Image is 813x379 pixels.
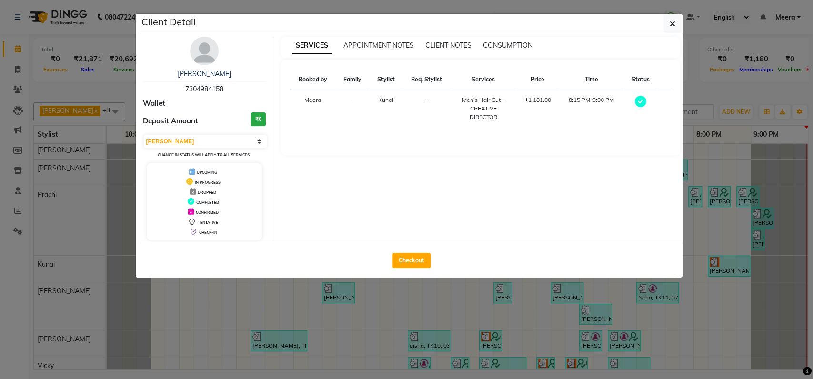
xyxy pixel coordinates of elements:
[292,37,332,54] span: SERVICES
[623,70,657,90] th: Status
[369,70,402,90] th: Stylist
[516,70,559,90] th: Price
[402,90,451,128] td: -
[190,37,219,65] img: avatar
[178,70,231,78] a: [PERSON_NAME]
[559,90,624,128] td: 8:15 PM-9:00 PM
[158,152,251,157] small: Change in status will apply to all services.
[198,190,216,195] span: DROPPED
[378,96,393,103] span: Kunal
[336,90,370,128] td: -
[392,253,431,268] button: Checkout
[559,70,624,90] th: Time
[402,70,451,90] th: Req. Stylist
[185,85,223,93] span: 7304984158
[290,90,336,128] td: Meera
[195,180,221,185] span: IN PROGRESS
[483,41,532,50] span: CONSUMPTION
[290,70,336,90] th: Booked by
[336,70,370,90] th: Family
[141,15,196,29] h5: Client Detail
[522,96,553,104] div: ₹1,181.00
[197,170,217,175] span: UPCOMING
[143,98,165,109] span: Wallet
[196,210,219,215] span: CONFIRMED
[425,41,472,50] span: CLIENT NOTES
[251,112,266,126] h3: ₹0
[198,220,218,225] span: TENTATIVE
[199,230,217,235] span: CHECK-IN
[143,116,198,127] span: Deposit Amount
[456,96,510,121] div: Men's Hair Cut - CREATIVE DIRECTOR
[451,70,516,90] th: Services
[196,200,219,205] span: COMPLETED
[343,41,414,50] span: APPOINTMENT NOTES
